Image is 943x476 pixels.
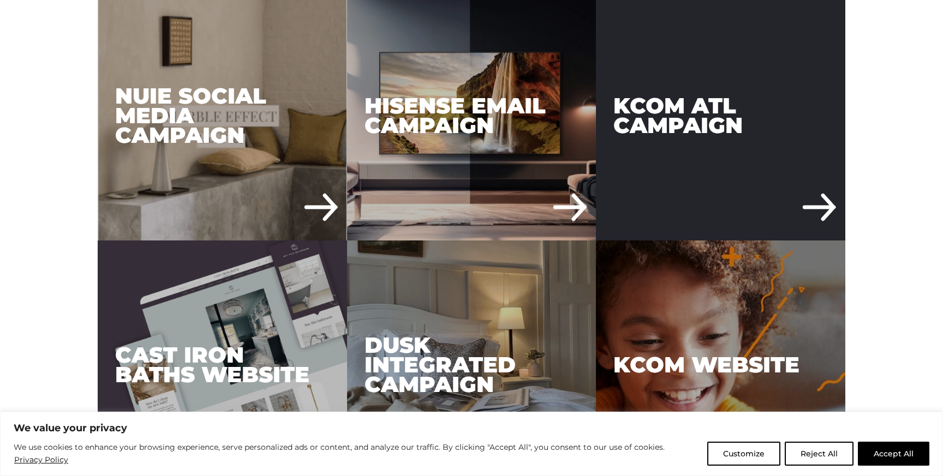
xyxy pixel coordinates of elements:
[785,442,854,466] button: Reject All
[858,442,929,466] button: Accept All
[14,421,929,435] p: We value your privacy
[14,453,69,466] a: Privacy Policy
[14,441,699,467] p: We use cookies to enhance your browsing experience, serve personalized ads or content, and analyz...
[707,442,780,466] button: Customize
